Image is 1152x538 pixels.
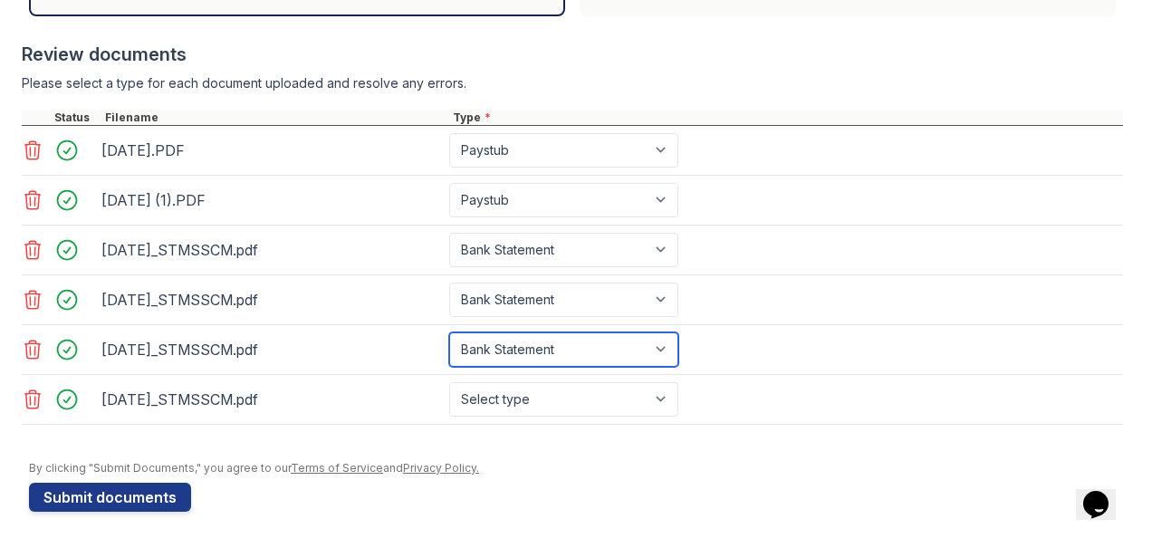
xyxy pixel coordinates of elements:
div: Status [51,110,101,125]
div: [DATE]_STMSSCM.pdf [101,385,442,414]
div: [DATE]_STMSSCM.pdf [101,285,442,314]
a: Terms of Service [291,461,383,475]
div: Please select a type for each document uploaded and resolve any errors. [22,74,1123,92]
div: Review documents [22,42,1123,67]
iframe: chat widget [1076,466,1134,520]
div: [DATE] (1).PDF [101,186,442,215]
div: Type [449,110,1123,125]
div: [DATE].PDF [101,136,442,165]
div: [DATE]_STMSSCM.pdf [101,235,442,264]
div: By clicking "Submit Documents," you agree to our and [29,461,1123,476]
a: Privacy Policy. [403,461,479,475]
div: [DATE]_STMSSCM.pdf [101,335,442,364]
div: Filename [101,110,449,125]
button: Submit documents [29,483,191,512]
